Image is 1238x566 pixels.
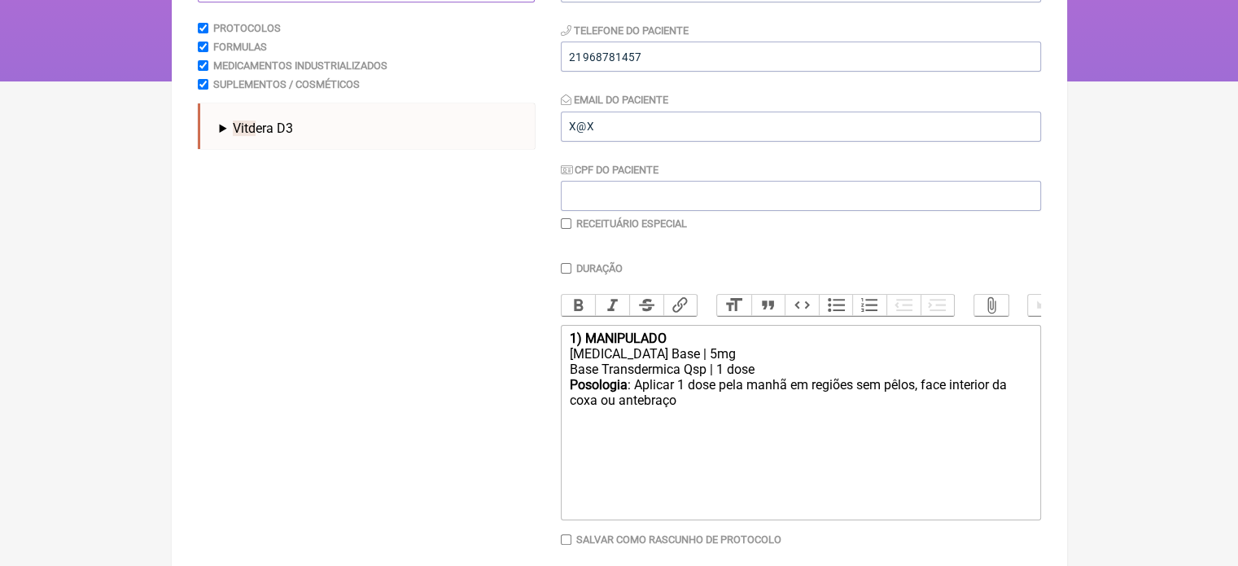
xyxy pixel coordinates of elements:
label: Formulas [213,41,267,53]
button: Code [785,295,819,316]
summary: Vitdera D3 [220,121,522,136]
label: CPF do Paciente [561,164,658,176]
strong: Posologia [569,377,627,393]
button: Bold [562,295,596,316]
div: [MEDICAL_DATA] Base | 5mg [569,346,1031,362]
strong: 1) MANIPULADO [569,331,666,346]
label: Receituário Especial [576,217,687,230]
button: Quote [751,295,785,316]
label: Suplementos / Cosméticos [213,78,360,90]
button: Undo [1028,295,1062,316]
label: Medicamentos Industrializados [213,59,387,72]
button: Strikethrough [629,295,663,316]
span: era D3 [233,121,293,136]
span: Vitd [233,121,256,136]
label: Salvar como rascunho de Protocolo [576,533,781,546]
button: Attach Files [974,295,1008,316]
button: Increase Level [921,295,955,316]
div: Base Transdermica Qsp | 1 dose [569,362,1031,377]
button: Link [663,295,698,316]
button: Numbers [852,295,886,316]
label: Email do Paciente [561,94,668,106]
label: Protocolos [213,22,281,34]
button: Bullets [819,295,853,316]
label: Duração [576,262,623,274]
label: Telefone do Paciente [561,24,689,37]
div: : Aplicar 1 dose pela manhã em regiões sem pêlos, face interior da coxa ou antebraço ㅤ [569,377,1031,425]
button: Heading [717,295,751,316]
button: Decrease Level [886,295,921,316]
button: Italic [595,295,629,316]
